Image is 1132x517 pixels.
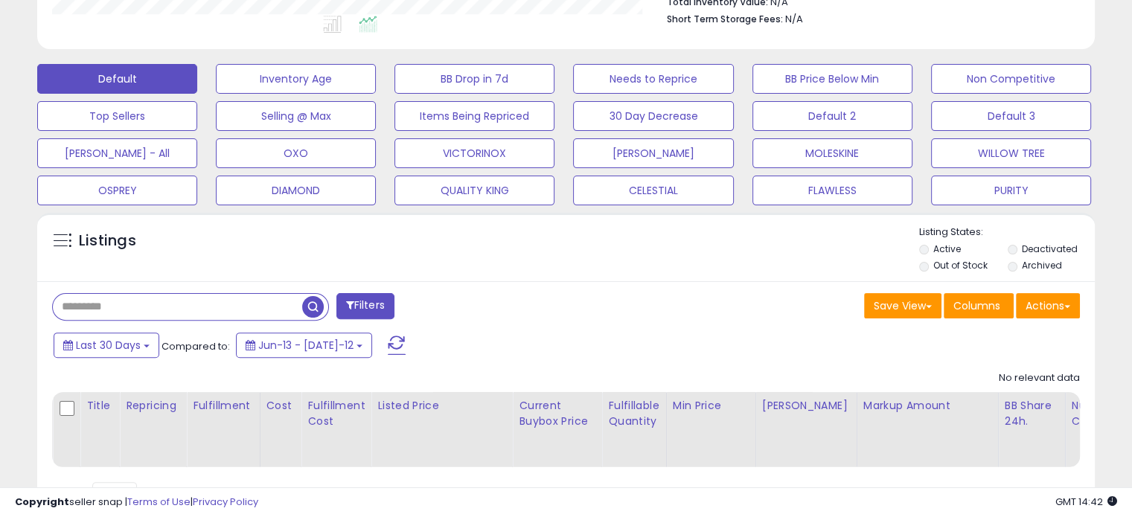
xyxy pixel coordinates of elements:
button: Needs to Reprice [573,64,733,94]
div: Listed Price [377,398,506,414]
div: Markup Amount [863,398,992,414]
label: Deactivated [1021,243,1077,255]
span: Jun-13 - [DATE]-12 [258,338,354,353]
span: 2025-08-12 14:42 GMT [1055,495,1117,509]
label: Archived [1021,259,1061,272]
button: OXO [216,138,376,168]
div: Min Price [673,398,749,414]
span: Last 30 Days [76,338,141,353]
button: BB Drop in 7d [394,64,554,94]
span: Columns [953,298,1000,313]
button: WILLOW TREE [931,138,1091,168]
button: Default [37,64,197,94]
button: QUALITY KING [394,176,554,205]
button: 30 Day Decrease [573,101,733,131]
div: BB Share 24h. [1005,398,1059,429]
button: VICTORINOX [394,138,554,168]
div: Fulfillment Cost [307,398,365,429]
div: Fulfillment [193,398,253,414]
div: seller snap | | [15,495,258,510]
a: Privacy Policy [193,495,258,509]
button: Columns [944,293,1014,318]
div: No relevant data [999,371,1080,385]
button: [PERSON_NAME] - All [37,138,197,168]
div: Num of Comp. [1072,398,1126,429]
button: Last 30 Days [54,333,159,358]
div: Repricing [126,398,180,414]
a: Terms of Use [127,495,191,509]
button: Non Competitive [931,64,1091,94]
label: Out of Stock [933,259,988,272]
button: Filters [336,293,394,319]
b: Short Term Storage Fees: [667,13,783,25]
div: Title [86,398,113,414]
button: Jun-13 - [DATE]-12 [236,333,372,358]
div: Cost [266,398,295,414]
button: Selling @ Max [216,101,376,131]
strong: Copyright [15,495,69,509]
button: CELESTIAL [573,176,733,205]
button: Items Being Repriced [394,101,554,131]
div: [PERSON_NAME] [762,398,851,414]
button: BB Price Below Min [752,64,912,94]
button: DIAMOND [216,176,376,205]
div: Fulfillable Quantity [608,398,659,429]
p: Listing States: [919,225,1095,240]
span: N/A [785,12,803,26]
label: Active [933,243,961,255]
button: Default 3 [931,101,1091,131]
button: Inventory Age [216,64,376,94]
div: Current Buybox Price [519,398,595,429]
button: OSPREY [37,176,197,205]
button: Actions [1016,293,1080,318]
span: Compared to: [162,339,230,353]
button: FLAWLESS [752,176,912,205]
button: MOLESKINE [752,138,912,168]
button: Save View [864,293,941,318]
button: PURITY [931,176,1091,205]
button: [PERSON_NAME] [573,138,733,168]
button: Default 2 [752,101,912,131]
h5: Listings [79,231,136,251]
button: Top Sellers [37,101,197,131]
